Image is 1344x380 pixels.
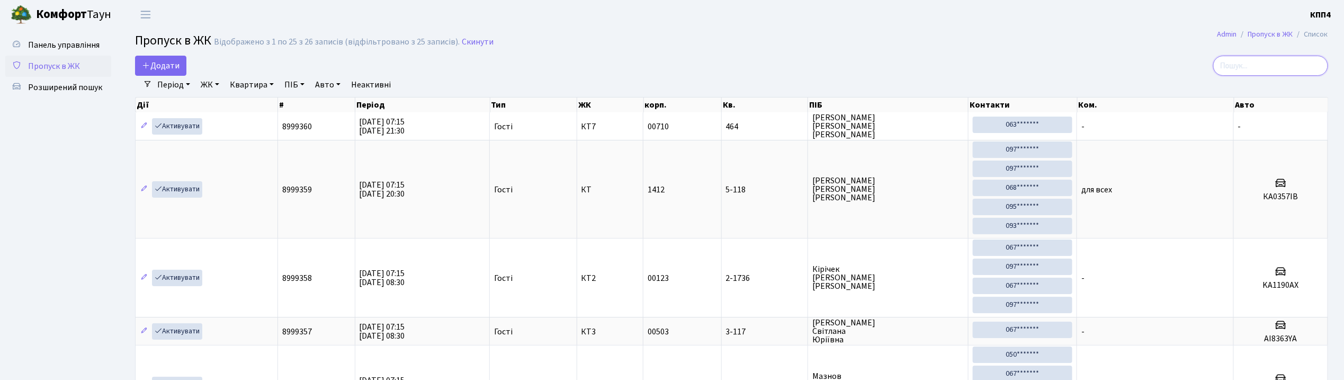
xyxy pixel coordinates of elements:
a: Активувати [152,181,202,198]
span: [PERSON_NAME] [PERSON_NAME] [PERSON_NAME] [812,113,964,139]
span: Таун [36,6,111,24]
a: Пропуск в ЖК [5,56,111,77]
span: [PERSON_NAME] Світлана Юріївна [812,319,964,344]
span: 8999359 [282,184,312,196]
a: КПП4 [1311,8,1331,21]
span: Додати [142,60,180,72]
th: ПІБ [808,98,969,112]
span: КТ2 [581,274,639,282]
span: - [1238,121,1241,132]
nav: breadcrumb [1202,23,1344,46]
a: Пропуск в ЖК [1248,29,1293,40]
h5: КА0357ІВ [1238,192,1323,202]
a: Активувати [152,118,202,135]
span: КТ [581,185,639,194]
span: Розширений пошук [28,82,102,93]
a: Admin [1217,29,1237,40]
th: Тип [490,98,577,112]
span: Гості [494,122,513,131]
a: Додати [135,56,186,76]
a: Період [153,76,194,94]
a: Авто [311,76,345,94]
span: для всех [1081,184,1112,196]
a: Панель управління [5,34,111,56]
th: Контакти [969,98,1077,112]
h5: АІ8363YА [1238,334,1323,344]
b: Комфорт [36,6,87,23]
div: Відображено з 1 по 25 з 26 записів (відфільтровано з 25 записів). [214,37,460,47]
a: ЖК [196,76,223,94]
th: Кв. [722,98,808,112]
span: - [1081,272,1085,284]
a: Неактивні [347,76,395,94]
span: Панель управління [28,39,100,51]
a: Квартира [226,76,278,94]
a: Розширений пошук [5,77,111,98]
span: 8999358 [282,272,312,284]
span: КТ7 [581,122,639,131]
span: [DATE] 07:15 [DATE] 08:30 [360,321,405,342]
th: Дії [136,98,278,112]
span: Кірічек [PERSON_NAME] [PERSON_NAME] [812,265,964,290]
span: 3-117 [726,328,803,336]
th: корп. [644,98,722,112]
span: Гості [494,185,513,194]
span: 00710 [648,121,669,132]
a: Активувати [152,323,202,340]
span: 464 [726,122,803,131]
span: - [1081,326,1085,338]
button: Переключити навігацію [132,6,159,23]
a: ПІБ [280,76,309,94]
a: Скинути [462,37,494,47]
span: - [1081,121,1085,132]
span: 8999357 [282,326,312,338]
span: 1412 [648,184,665,196]
span: Пропуск в ЖК [135,31,211,50]
th: Період [355,98,490,112]
span: [PERSON_NAME] [PERSON_NAME] [PERSON_NAME] [812,176,964,202]
span: [DATE] 07:15 [DATE] 08:30 [360,268,405,288]
span: 00503 [648,326,669,338]
img: logo.png [11,4,32,25]
h5: KA1190AX [1238,280,1323,290]
b: КПП4 [1311,9,1331,21]
a: Активувати [152,270,202,286]
span: 5-118 [726,185,803,194]
input: Пошук... [1213,56,1328,76]
span: [DATE] 07:15 [DATE] 20:30 [360,179,405,200]
li: Список [1293,29,1328,40]
span: 00123 [648,272,669,284]
th: Авто [1234,98,1329,112]
span: Гості [494,274,513,282]
th: Ком. [1078,98,1234,112]
th: # [278,98,355,112]
span: Гості [494,328,513,336]
span: [DATE] 07:15 [DATE] 21:30 [360,116,405,137]
span: 2-1736 [726,274,803,282]
th: ЖК [577,98,644,112]
span: 8999360 [282,121,312,132]
span: КТ3 [581,328,639,336]
span: Пропуск в ЖК [28,60,80,72]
